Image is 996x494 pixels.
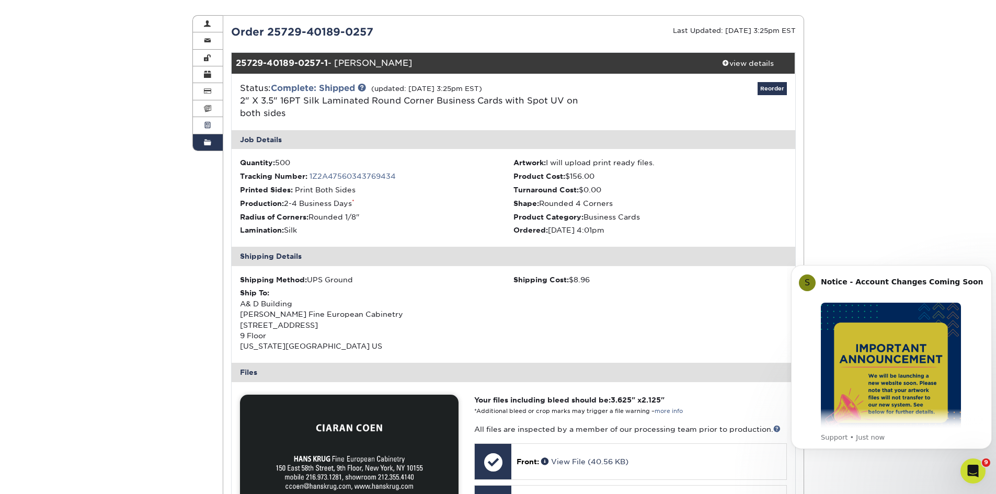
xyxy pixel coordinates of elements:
span: 2.125 [642,396,661,404]
strong: Shipping Cost: [513,275,569,284]
span: 9 [982,458,990,467]
strong: Tracking Number: [240,172,307,180]
a: 1Z2A47560343769434 [310,172,396,180]
strong: Your files including bleed should be: " x " [474,396,665,404]
small: (updated: [DATE] 3:25pm EST) [371,85,482,93]
span: Front: [517,457,539,466]
li: Rounded 4 Corners [513,198,787,209]
iframe: Intercom live chat [960,458,986,484]
div: $8.96 [513,274,787,285]
div: Job Details [232,130,795,149]
strong: Production: [240,199,284,208]
li: [DATE] 4:01pm [513,225,787,235]
div: Files [232,363,795,382]
small: *Additional bleed or crop marks may trigger a file warning – [474,408,683,415]
p: All files are inspected by a member of our processing team prior to production. [474,424,786,434]
a: 2" X 3.5" 16PT Silk Laminated Round Corner Business Cards with Spot UV on both sides [240,96,578,118]
li: 500 [240,157,513,168]
strong: Quantity: [240,158,275,167]
strong: Product Cost: [513,172,565,180]
strong: Lamination: [240,226,284,234]
li: 2-4 Business Days [240,198,513,209]
a: View File (40.56 KB) [541,457,628,466]
div: - [PERSON_NAME] [232,53,701,74]
strong: Artwork: [513,158,546,167]
strong: Turnaround Cost: [513,186,579,194]
div: A& D Building [PERSON_NAME] Fine European Cabinetry [STREET_ADDRESS] 9 Floor [US_STATE][GEOGRAPHI... [240,288,513,351]
li: Silk [240,225,513,235]
div: Shipping Details [232,247,795,266]
a: Complete: Shipped [271,83,355,93]
span: Print Both Sides [295,186,356,194]
div: Order 25729-40189-0257 [223,24,513,40]
a: Reorder [758,82,787,95]
li: Rounded 1/8" [240,212,513,222]
strong: Product Category: [513,213,583,221]
div: Status: [232,82,607,120]
strong: Shape: [513,199,539,208]
strong: Ship To: [240,289,269,297]
div: view details [701,58,795,68]
div: UPS Ground [240,274,513,285]
li: $156.00 [513,171,787,181]
li: Business Cards [513,212,787,222]
strong: Radius of Corners: [240,213,308,221]
li: I will upload print ready files. [513,157,787,168]
a: view details [701,53,795,74]
li: $0.00 [513,185,787,195]
strong: Printed Sides: [240,186,293,194]
a: more info [655,408,683,415]
strong: Shipping Method: [240,275,307,284]
iframe: Intercom notifications message [787,249,996,466]
small: Last Updated: [DATE] 3:25pm EST [673,27,796,35]
strong: 25729-40189-0257-1 [236,58,328,68]
strong: Ordered: [513,226,548,234]
iframe: Google Customer Reviews [3,462,89,490]
span: 3.625 [611,396,632,404]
